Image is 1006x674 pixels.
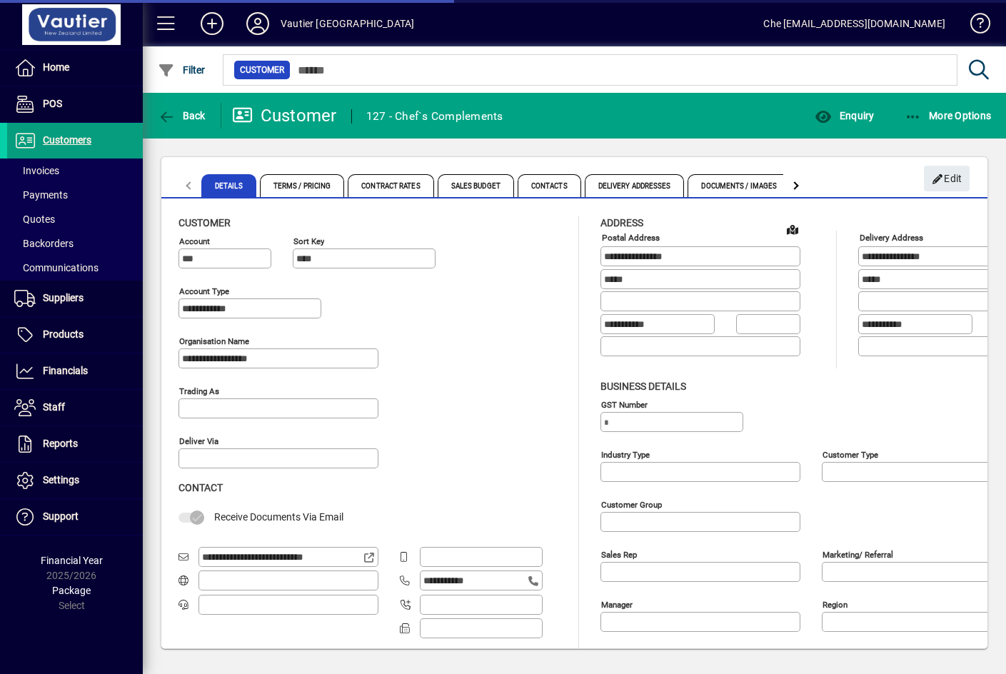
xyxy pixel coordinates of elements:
[960,3,988,49] a: Knowledge Base
[43,292,84,303] span: Suppliers
[7,281,143,316] a: Suppliers
[43,401,65,413] span: Staff
[366,105,503,128] div: 127 - Chef`s Complements
[179,336,249,346] mat-label: Organisation name
[601,399,648,409] mat-label: GST Number
[823,599,847,609] mat-label: Region
[43,134,91,146] span: Customers
[235,11,281,36] button: Profile
[7,231,143,256] a: Backorders
[189,11,235,36] button: Add
[14,262,99,273] span: Communications
[932,167,962,191] span: Edit
[7,256,143,280] a: Communications
[811,103,877,129] button: Enquiry
[179,386,219,396] mat-label: Trading as
[43,328,84,340] span: Products
[179,286,229,296] mat-label: Account Type
[179,436,218,446] mat-label: Deliver via
[924,166,970,191] button: Edit
[43,510,79,522] span: Support
[7,183,143,207] a: Payments
[7,50,143,86] a: Home
[52,585,91,596] span: Package
[7,353,143,389] a: Financials
[14,189,68,201] span: Payments
[601,599,633,609] mat-label: Manager
[43,365,88,376] span: Financials
[154,57,209,83] button: Filter
[518,174,581,197] span: Contacts
[585,174,685,197] span: Delivery Addresses
[178,482,223,493] span: Contact
[763,12,945,35] div: Che [EMAIL_ADDRESS][DOMAIN_NAME]
[7,317,143,353] a: Products
[14,165,59,176] span: Invoices
[7,207,143,231] a: Quotes
[601,549,637,559] mat-label: Sales rep
[293,236,324,246] mat-label: Sort key
[7,86,143,122] a: POS
[438,174,514,197] span: Sales Budget
[178,217,231,228] span: Customer
[43,61,69,73] span: Home
[158,110,206,121] span: Back
[601,499,662,509] mat-label: Customer group
[688,174,790,197] span: Documents / Images
[7,390,143,426] a: Staff
[600,217,643,228] span: Address
[240,63,284,77] span: Customer
[43,438,78,449] span: Reports
[41,555,103,566] span: Financial Year
[260,174,345,197] span: Terms / Pricing
[214,511,343,523] span: Receive Documents Via Email
[7,159,143,183] a: Invoices
[14,213,55,225] span: Quotes
[905,110,992,121] span: More Options
[143,103,221,129] app-page-header-button: Back
[232,104,337,127] div: Customer
[7,463,143,498] a: Settings
[348,174,433,197] span: Contract Rates
[281,12,414,35] div: Vautier [GEOGRAPHIC_DATA]
[901,103,995,129] button: More Options
[600,381,686,392] span: Business details
[154,103,209,129] button: Back
[7,499,143,535] a: Support
[201,174,256,197] span: Details
[14,238,74,249] span: Backorders
[158,64,206,76] span: Filter
[7,426,143,462] a: Reports
[815,110,874,121] span: Enquiry
[43,474,79,486] span: Settings
[601,449,650,459] mat-label: Industry type
[823,449,878,459] mat-label: Customer type
[781,218,804,241] a: View on map
[43,98,62,109] span: POS
[823,549,893,559] mat-label: Marketing/ Referral
[179,236,210,246] mat-label: Account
